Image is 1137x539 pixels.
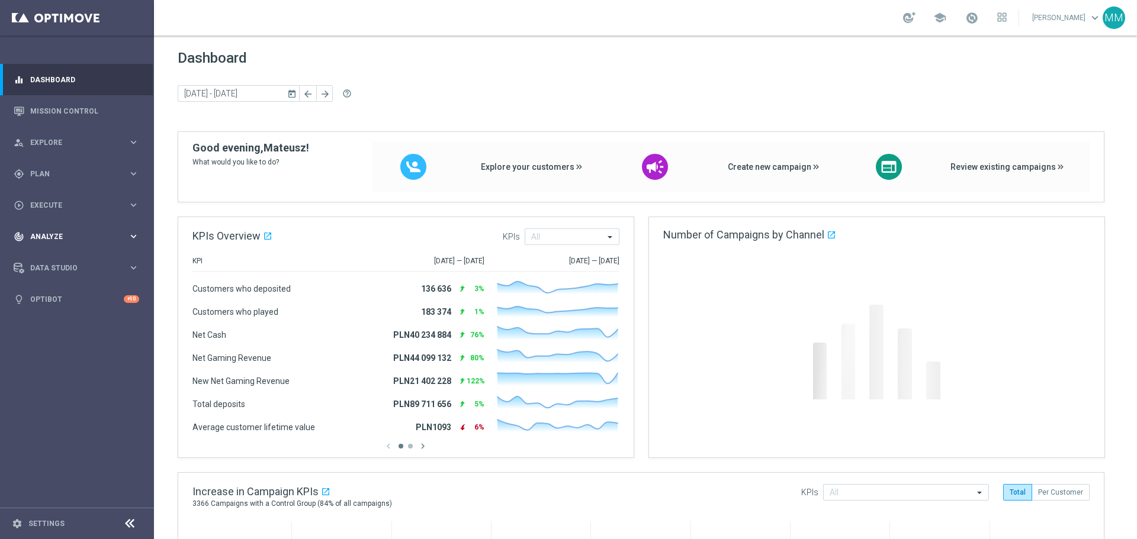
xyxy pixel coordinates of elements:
[14,64,139,95] div: Dashboard
[13,295,140,304] button: lightbulb Optibot +10
[13,201,140,210] button: play_circle_outline Execute keyboard_arrow_right
[13,106,140,116] button: Mission Control
[14,283,139,315] div: Optibot
[12,518,23,529] i: settings
[14,169,128,179] div: Plan
[933,11,946,24] span: school
[14,137,128,148] div: Explore
[128,168,139,179] i: keyboard_arrow_right
[30,95,139,127] a: Mission Control
[14,231,24,242] i: track_changes
[14,169,24,179] i: gps_fixed
[128,137,139,148] i: keyboard_arrow_right
[30,139,128,146] span: Explore
[30,64,139,95] a: Dashboard
[28,520,65,527] a: Settings
[124,295,139,303] div: +10
[14,200,24,211] i: play_circle_outline
[14,137,24,148] i: person_search
[14,263,128,273] div: Data Studio
[1031,9,1103,27] a: [PERSON_NAME]keyboard_arrow_down
[1088,11,1101,24] span: keyboard_arrow_down
[1103,7,1125,29] div: MM
[13,232,140,241] button: track_changes Analyze keyboard_arrow_right
[128,231,139,242] i: keyboard_arrow_right
[128,199,139,211] i: keyboard_arrow_right
[128,262,139,273] i: keyboard_arrow_right
[14,231,128,242] div: Analyze
[13,263,140,273] button: Data Studio keyboard_arrow_right
[30,283,124,315] a: Optibot
[30,202,128,209] span: Execute
[14,75,24,85] i: equalizer
[13,75,140,85] button: equalizer Dashboard
[30,264,128,272] span: Data Studio
[13,138,140,147] button: person_search Explore keyboard_arrow_right
[30,170,128,177] span: Plan
[14,95,139,127] div: Mission Control
[14,294,24,305] i: lightbulb
[14,200,128,211] div: Execute
[30,233,128,240] span: Analyze
[13,169,140,179] button: gps_fixed Plan keyboard_arrow_right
